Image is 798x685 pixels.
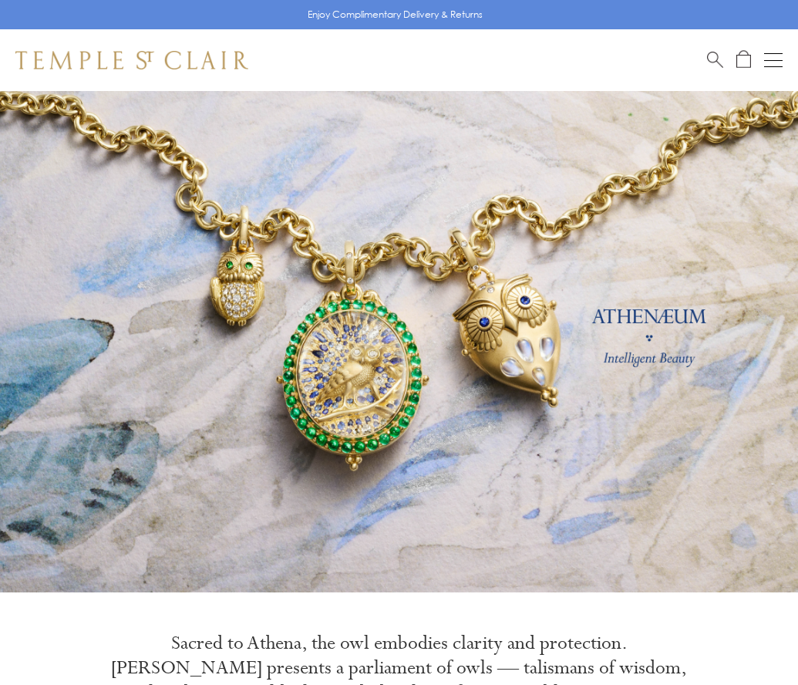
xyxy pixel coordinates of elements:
p: Enjoy Complimentary Delivery & Returns [308,7,483,22]
button: Open navigation [764,51,783,69]
a: Search [707,50,723,69]
img: Temple St. Clair [15,51,248,69]
a: Open Shopping Bag [736,50,751,69]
